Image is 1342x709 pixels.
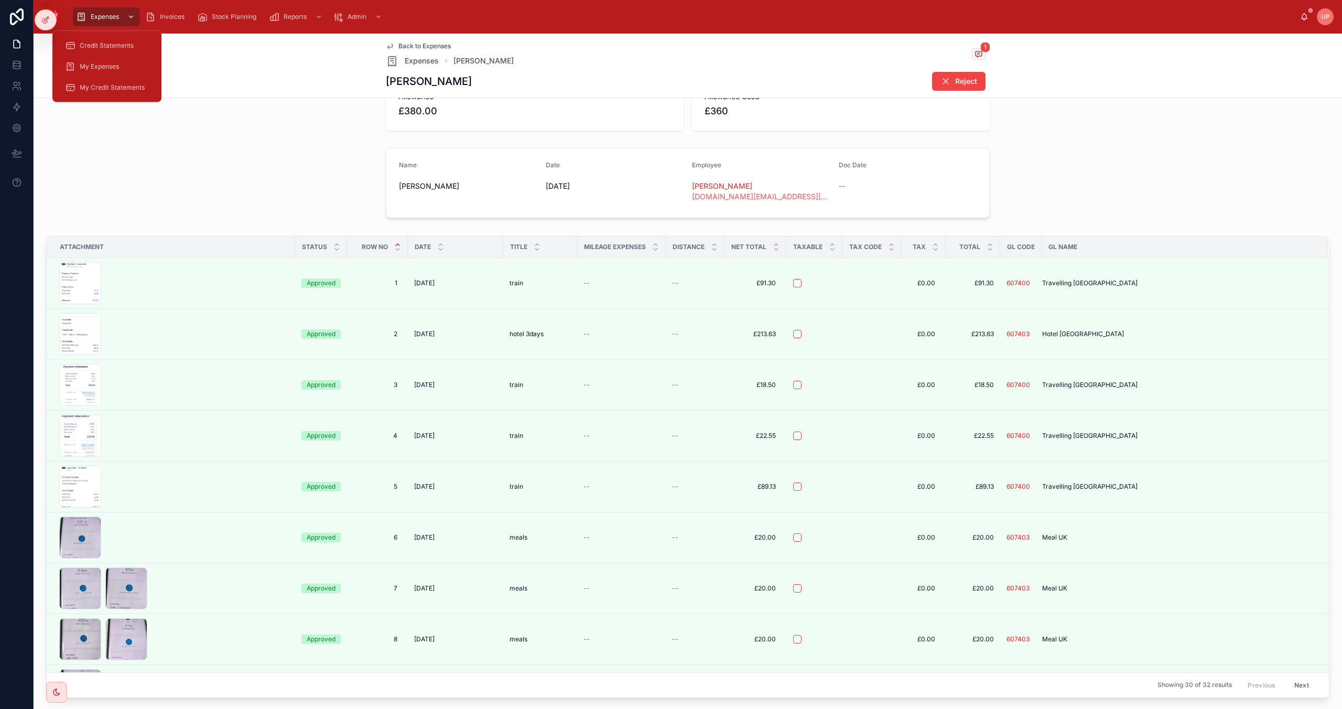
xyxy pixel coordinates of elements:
[510,279,523,287] span: train
[1006,381,1035,389] a: 607400
[510,584,571,593] a: meals
[952,330,994,338] a: £213.63
[307,380,335,390] div: Approved
[583,635,659,643] a: --
[672,330,718,338] a: --
[672,381,718,389] a: --
[908,631,939,648] a: £0.00
[353,580,402,597] a: 7
[731,275,780,292] a: £91.30
[672,635,678,643] span: --
[266,7,328,26] a: Reports
[1006,279,1035,287] a: 607400
[386,55,439,67] a: Expenses
[731,529,780,546] a: £20.00
[583,482,659,491] a: --
[60,243,104,251] span: Attachment
[1042,330,1124,338] span: Hotel [GEOGRAPHIC_DATA]
[735,482,776,491] span: £89.13
[301,482,341,491] a: Approved
[301,278,341,288] a: Approved
[1042,432,1315,440] a: Travelling [GEOGRAPHIC_DATA]
[952,533,994,542] a: £20.00
[353,478,402,495] a: 5
[731,580,780,597] a: £20.00
[301,380,341,390] a: Approved
[912,482,935,491] span: £0.00
[1042,533,1315,542] a: Meal UK
[1006,584,1035,593] a: 607403
[194,7,264,26] a: Stock Planning
[583,330,590,338] span: --
[955,76,977,87] span: Reject
[912,432,935,440] span: £0.00
[1006,635,1030,643] span: 607403
[912,381,935,389] span: £0.00
[972,48,986,61] button: 1
[735,432,776,440] span: £22.55
[307,278,335,288] div: Approved
[353,427,402,444] a: 4
[1048,243,1077,251] span: GL Name
[583,381,590,389] span: --
[735,279,776,287] span: £91.30
[849,243,882,251] span: Tax Code
[672,584,718,593] a: --
[952,432,994,440] a: £22.55
[358,635,397,643] span: 8
[1006,584,1030,593] span: 607403
[358,482,397,491] span: 5
[414,381,497,389] a: [DATE]
[583,432,659,440] a: --
[692,181,830,191] span: [PERSON_NAME]
[1006,432,1030,440] a: 607400
[546,161,560,169] span: Date
[414,432,435,440] span: [DATE]
[735,330,776,338] span: £213.63
[59,78,155,97] a: My Credit Statements
[1042,635,1315,643] a: Meal UK
[673,243,705,251] span: Distance
[414,381,435,389] span: [DATE]
[1321,13,1330,21] span: UP
[1287,677,1316,693] button: Next
[59,57,155,76] a: My Expenses
[912,584,935,593] span: £0.00
[353,275,402,292] a: 1
[672,533,718,542] a: --
[68,5,1300,28] div: scrollable content
[672,279,678,287] span: --
[952,381,994,389] a: £18.50
[353,326,402,342] a: 2
[672,482,718,491] a: --
[959,243,980,251] span: Total
[414,635,497,643] a: [DATE]
[1042,279,1315,287] a: Travelling [GEOGRAPHIC_DATA]
[510,635,571,643] a: meals
[353,631,402,648] a: 8
[952,279,994,287] a: £91.30
[348,13,366,21] span: Admin
[284,13,307,21] span: Reports
[1006,279,1030,287] a: 607400
[839,161,867,169] span: Doc Date
[1006,533,1030,542] a: 607403
[1006,330,1035,338] a: 607403
[793,243,822,251] span: Taxable
[301,584,341,593] a: Approved
[414,330,497,338] a: [DATE]
[1006,381,1030,389] a: 607400
[414,432,497,440] a: [DATE]
[912,635,935,643] span: £0.00
[583,584,659,593] a: --
[1006,482,1035,491] a: 607400
[583,635,590,643] span: --
[398,42,451,50] span: Back to Expenses
[908,275,939,292] a: £0.00
[583,533,590,542] span: --
[510,482,523,491] span: train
